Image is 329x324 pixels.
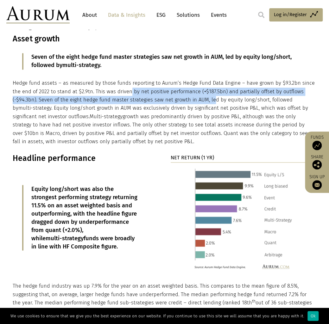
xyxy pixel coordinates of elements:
[258,12,264,18] img: search.svg
[308,135,326,150] a: Funds
[105,9,149,21] a: Data & Insights
[6,6,70,23] img: Aurum
[13,154,157,163] h3: Headline performance
[312,180,322,190] img: Sign up to our newsletter
[62,62,100,69] span: multi-strategy
[174,9,203,21] a: Solutions
[13,34,315,44] h3: Asset growth
[153,9,169,21] a: ESG
[31,53,298,70] p: Seven of the eight hedge fund master strategies saw net growth in AUM, led by equity long/short, ...
[307,311,319,321] div: Ok
[79,9,100,21] a: About
[274,11,307,18] span: Log in/Register
[46,235,84,241] span: multi-strategy
[269,8,323,21] a: Log in/Register
[18,105,51,111] span: multi-strategy
[308,155,326,169] div: Share
[312,160,322,169] img: Share this post
[312,141,322,150] img: Access Funds
[13,79,315,146] p: Hedge fund assets – as measured by those funds reporting to Aurum’s Hedge Fund Data Engine – have...
[85,307,89,311] sup: th
[31,185,140,250] p: Equity long/short was also the strongest performing strategy returning 11.5% on an asset weighted...
[208,9,227,21] a: Events
[308,174,326,190] a: Sign up
[252,298,256,303] sup: th
[90,113,123,119] span: Multi-strategy
[171,155,214,161] strong: NET RETURN (1 YR)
